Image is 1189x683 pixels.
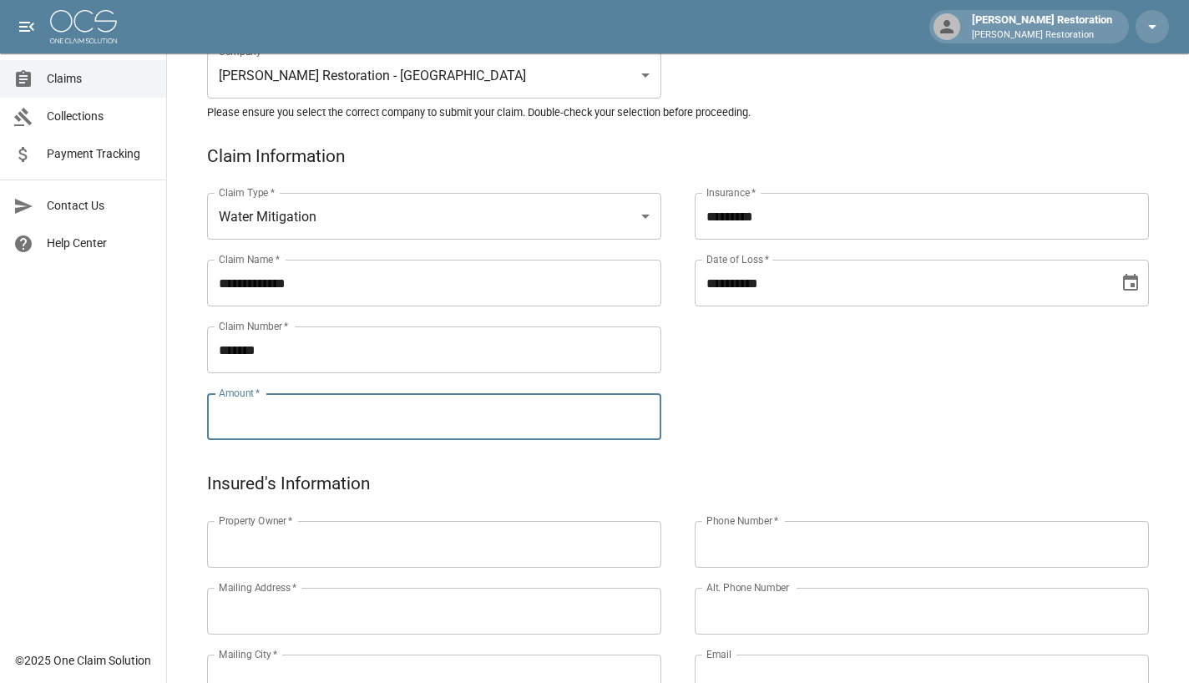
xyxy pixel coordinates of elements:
[1114,266,1147,300] button: Choose date, selected date is Aug 21, 2025
[706,580,789,594] label: Alt. Phone Number
[219,580,296,594] label: Mailing Address
[219,319,288,333] label: Claim Number
[47,197,153,215] span: Contact Us
[207,52,661,99] div: [PERSON_NAME] Restoration - [GEOGRAPHIC_DATA]
[207,193,661,240] div: Water Mitigation
[706,252,769,266] label: Date of Loss
[219,185,275,200] label: Claim Type
[706,647,731,661] label: Email
[972,28,1112,43] p: [PERSON_NAME] Restoration
[706,514,778,528] label: Phone Number
[47,70,153,88] span: Claims
[219,647,278,661] label: Mailing City
[219,386,261,400] label: Amount
[47,235,153,252] span: Help Center
[219,514,293,528] label: Property Owner
[207,105,1149,119] h5: Please ensure you select the correct company to submit your claim. Double-check your selection be...
[706,185,756,200] label: Insurance
[50,10,117,43] img: ocs-logo-white-transparent.png
[965,12,1119,42] div: [PERSON_NAME] Restoration
[47,108,153,125] span: Collections
[219,252,280,266] label: Claim Name
[10,10,43,43] button: open drawer
[47,145,153,163] span: Payment Tracking
[15,652,151,669] div: © 2025 One Claim Solution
